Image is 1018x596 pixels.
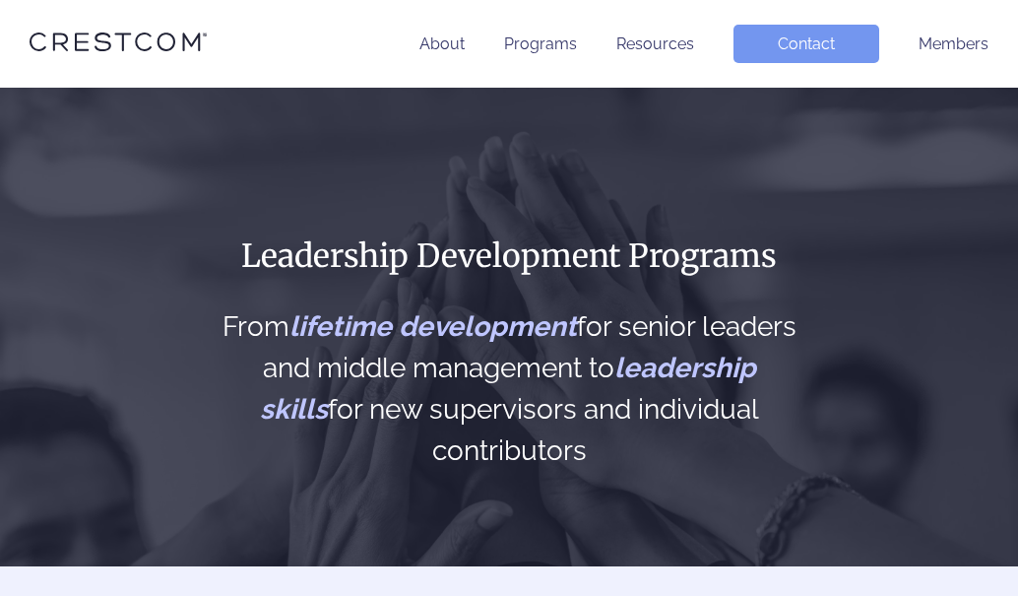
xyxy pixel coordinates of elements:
[216,235,803,277] h1: Leadership Development Programs
[616,34,694,53] a: Resources
[504,34,577,53] a: Programs
[733,25,879,63] a: Contact
[216,306,803,472] h2: From for senior leaders and middle management to for new supervisors and individual contributors
[919,34,988,53] a: Members
[260,352,756,426] span: leadership skills
[419,34,465,53] a: About
[289,310,577,343] span: lifetime development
